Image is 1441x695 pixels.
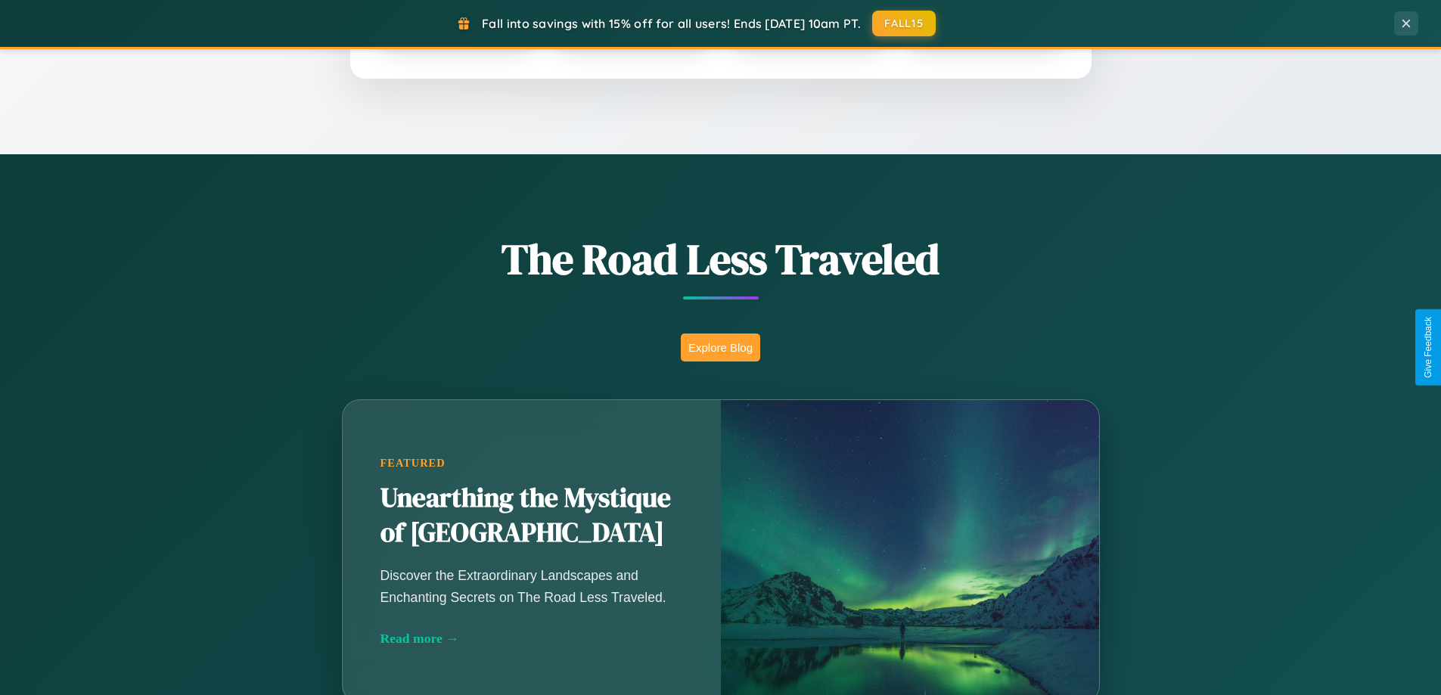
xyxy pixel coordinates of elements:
div: Featured [380,457,683,470]
span: Fall into savings with 15% off for all users! Ends [DATE] 10am PT. [482,16,861,31]
p: Discover the Extraordinary Landscapes and Enchanting Secrets on The Road Less Traveled. [380,565,683,607]
button: FALL15 [872,11,936,36]
button: Explore Blog [681,334,760,361]
div: Give Feedback [1423,317,1433,378]
div: Read more → [380,631,683,647]
h1: The Road Less Traveled [267,230,1175,288]
h2: Unearthing the Mystique of [GEOGRAPHIC_DATA] [380,481,683,551]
